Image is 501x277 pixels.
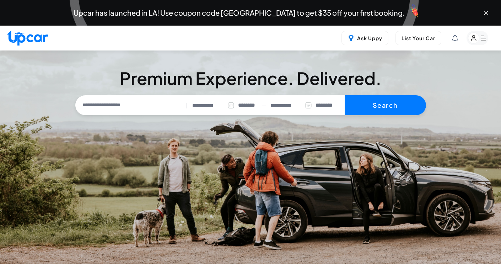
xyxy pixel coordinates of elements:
[452,35,458,41] div: View Notifications
[345,95,426,115] button: Search
[483,9,490,16] button: Close banner
[341,31,388,45] button: Ask Uppy
[7,30,48,46] img: Upcar Logo
[74,9,405,16] span: Upcar has launched in LA! Use coupon code [GEOGRAPHIC_DATA] to get $35 off your first booking.
[348,34,355,42] img: Uppy
[186,101,188,110] span: |
[262,101,266,110] span: —
[75,70,426,87] h3: Premium Experience. Delivered.
[395,31,441,45] button: List Your Car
